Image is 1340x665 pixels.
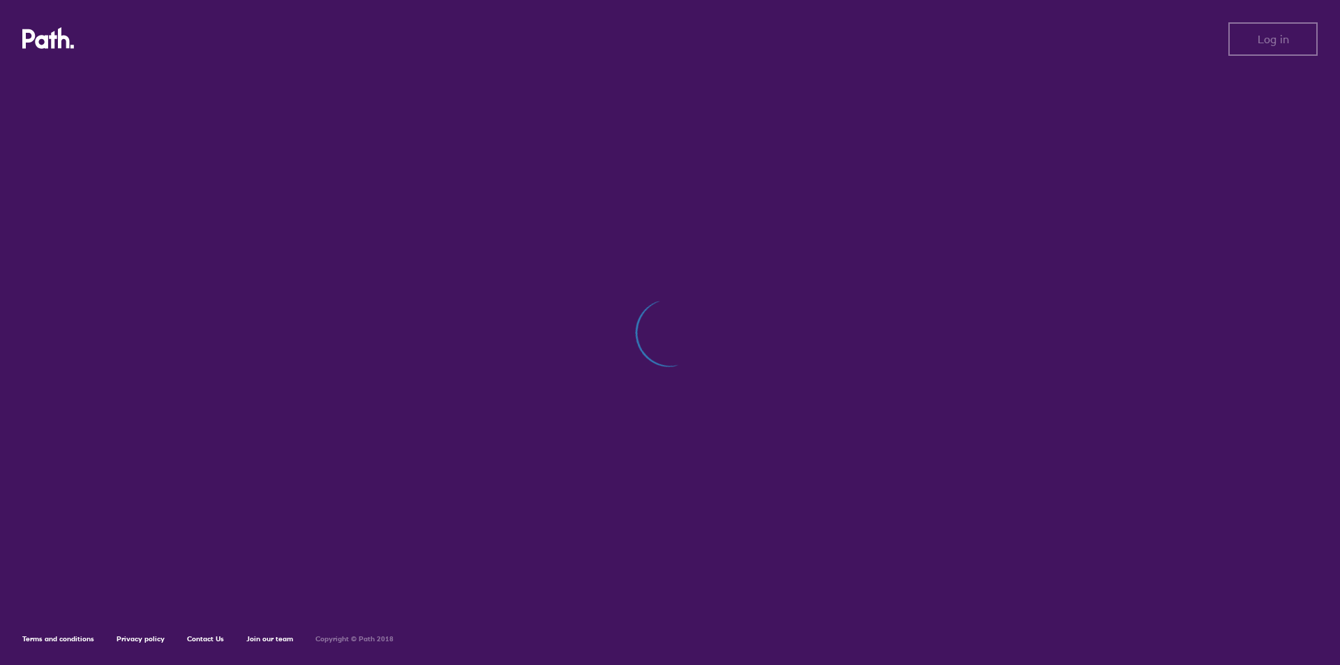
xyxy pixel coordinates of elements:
a: Privacy policy [117,634,165,643]
a: Join our team [246,634,293,643]
a: Contact Us [187,634,224,643]
span: Log in [1258,33,1289,45]
a: Terms and conditions [22,634,94,643]
button: Log in [1228,22,1318,56]
h6: Copyright © Path 2018 [315,635,394,643]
